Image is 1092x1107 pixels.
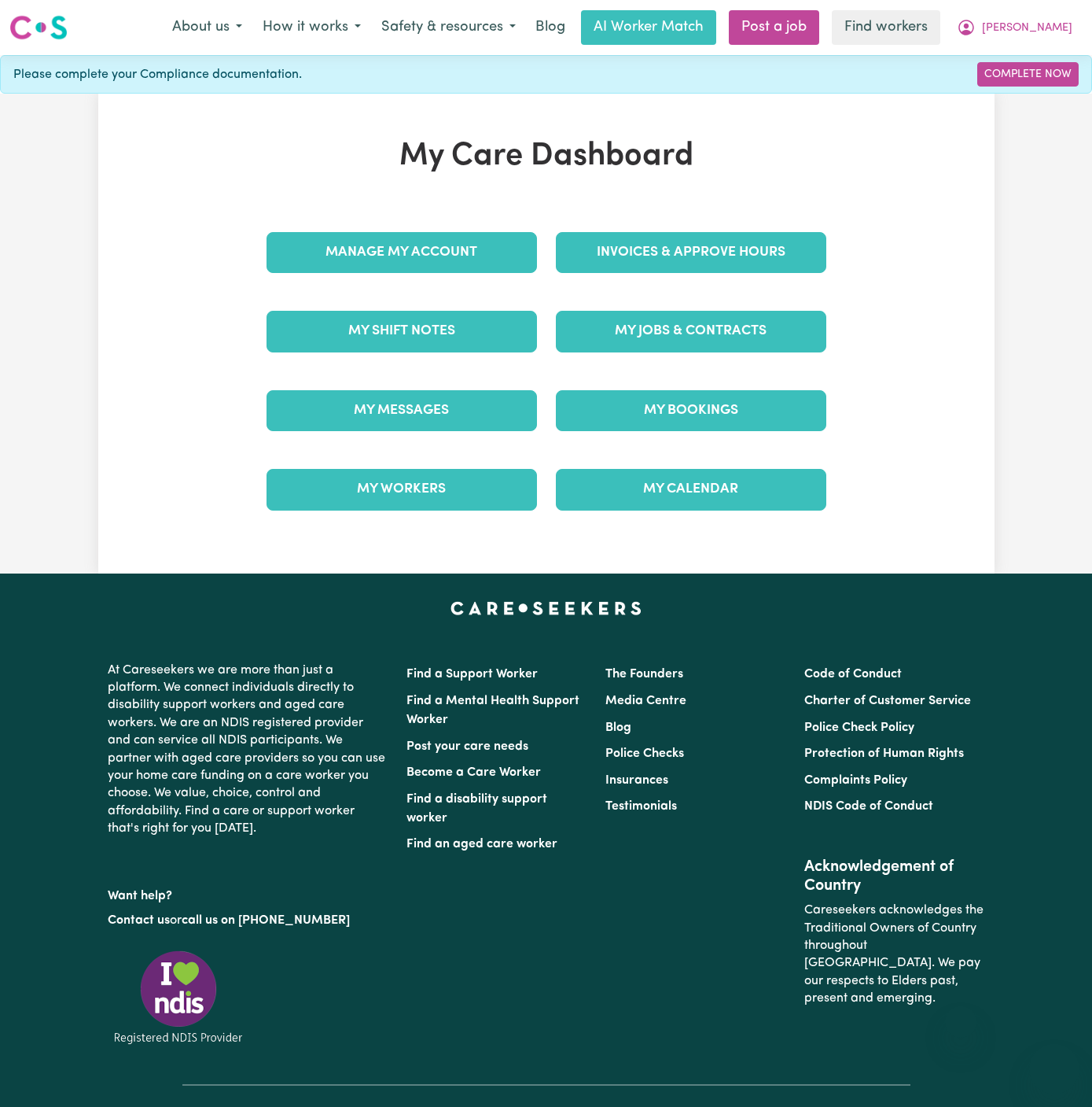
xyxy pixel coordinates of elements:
[406,838,557,851] a: Find an aged care worker
[252,11,371,44] button: How it works
[804,895,984,1013] p: Careseekers acknowledges the Traditional Owners of Country throughout [GEOGRAPHIC_DATA]. We pay o...
[804,747,964,760] a: Protection of Human Rights
[605,774,668,787] a: Insurances
[108,655,388,844] p: At Careseekers we are more than just a platform. We connect individuals directly to disability su...
[9,13,68,42] img: Careseekers logo
[1029,1044,1079,1094] iframe: Button to launch messaging window
[605,721,631,734] a: Blog
[267,232,537,273] a: Manage My Account
[108,948,249,1046] img: Registered NDIS provider
[9,9,68,46] a: Careseekers logo
[982,20,1072,37] span: [PERSON_NAME]
[729,10,819,45] a: Post a job
[267,390,537,431] a: My Messages
[581,10,716,45] a: AI Worker Match
[832,10,940,45] a: Find workers
[605,668,683,681] a: The Founders
[182,914,350,927] a: call us on [PHONE_NUMBER]
[526,10,575,45] a: Blog
[605,747,684,760] a: Police Checks
[371,11,526,44] button: Safety & resources
[804,858,984,895] h2: Acknowledgement of Country
[556,469,826,510] a: My Calendar
[257,138,836,175] h1: My Care Dashboard
[945,1006,976,1038] iframe: Close message
[556,390,826,431] a: My Bookings
[406,668,538,681] a: Find a Support Worker
[406,740,528,753] a: Post your care needs
[406,793,547,825] a: Find a disability support worker
[605,800,677,813] a: Testimonials
[804,668,902,681] a: Code of Conduct
[804,695,971,707] a: Charter of Customer Service
[556,311,826,352] a: My Jobs & Contracts
[977,62,1079,87] a: Complete Now
[267,311,537,352] a: My Shift Notes
[947,11,1083,44] button: My Account
[804,721,914,734] a: Police Check Policy
[406,695,579,726] a: Find a Mental Health Support Worker
[108,914,170,927] a: Contact us
[804,774,907,787] a: Complaints Policy
[406,766,541,779] a: Become a Care Worker
[108,906,388,935] p: or
[804,800,933,813] a: NDIS Code of Conduct
[13,65,302,84] span: Please complete your Compliance documentation.
[162,11,252,44] button: About us
[108,881,388,905] p: Want help?
[605,695,686,707] a: Media Centre
[267,469,537,510] a: My Workers
[556,232,826,273] a: Invoices & Approve Hours
[450,602,642,614] a: Careseekers home page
